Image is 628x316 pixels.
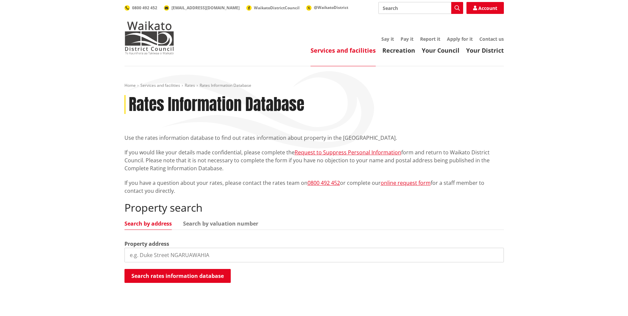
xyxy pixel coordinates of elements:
h1: Rates Information Database [129,95,304,114]
a: 0800 492 452 [308,179,340,186]
span: Rates Information Database [200,82,251,88]
a: Your Council [422,46,459,54]
a: Pay it [401,36,413,42]
p: If you have a question about your rates, please contact the rates team on or complete our for a s... [124,179,504,195]
label: Property address [124,240,169,248]
a: Your District [466,46,504,54]
a: Say it [381,36,394,42]
a: Rates [185,82,195,88]
input: Search input [378,2,463,14]
nav: breadcrumb [124,83,504,88]
h2: Property search [124,201,504,214]
a: Account [466,2,504,14]
a: Search by valuation number [183,221,258,226]
a: Services and facilities [140,82,180,88]
a: 0800 492 452 [124,5,157,11]
span: [EMAIL_ADDRESS][DOMAIN_NAME] [171,5,240,11]
button: Search rates information database [124,269,231,283]
input: e.g. Duke Street NGARUAWAHIA [124,248,504,262]
img: Waikato District Council - Te Kaunihera aa Takiwaa o Waikato [124,21,174,54]
a: online request form [381,179,431,186]
a: Report it [420,36,440,42]
a: Apply for it [447,36,473,42]
a: @WaikatoDistrict [306,5,348,10]
a: Request to Suppress Personal Information [295,149,401,156]
span: WaikatoDistrictCouncil [254,5,300,11]
span: @WaikatoDistrict [314,5,348,10]
a: Recreation [382,46,415,54]
span: 0800 492 452 [132,5,157,11]
p: Use the rates information database to find out rates information about property in the [GEOGRAPHI... [124,134,504,142]
a: [EMAIL_ADDRESS][DOMAIN_NAME] [164,5,240,11]
a: WaikatoDistrictCouncil [246,5,300,11]
a: Home [124,82,136,88]
a: Contact us [479,36,504,42]
p: If you would like your details made confidential, please complete the form and return to Waikato ... [124,148,504,172]
a: Search by address [124,221,172,226]
a: Services and facilities [311,46,376,54]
